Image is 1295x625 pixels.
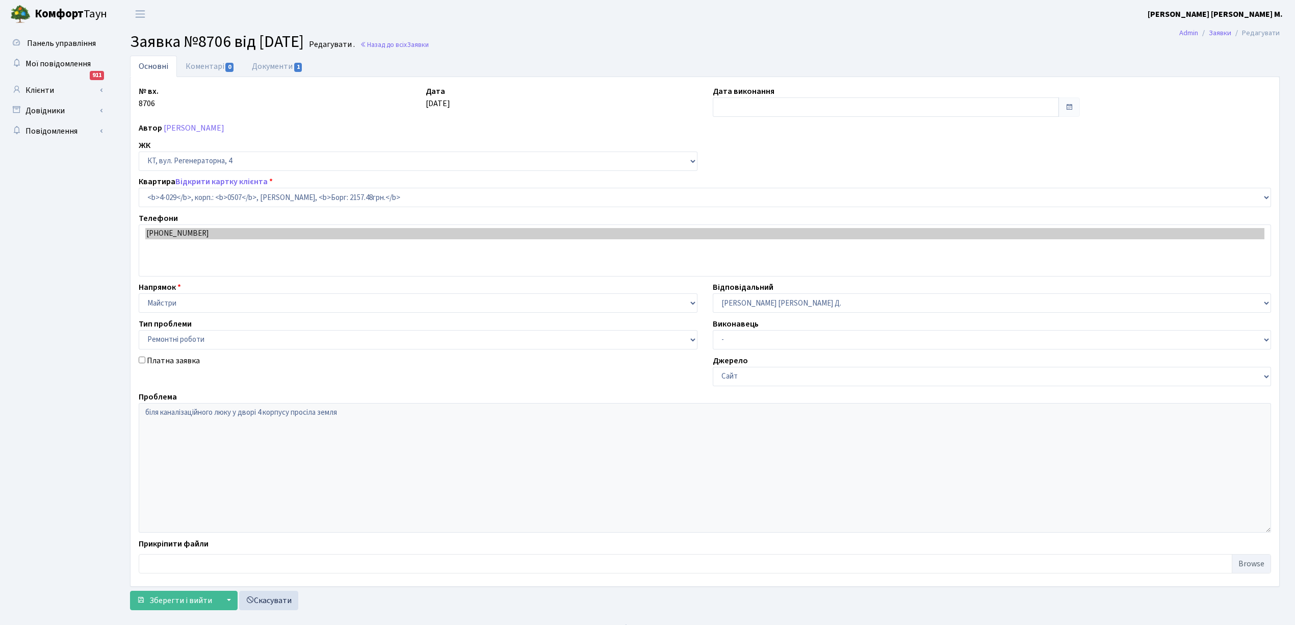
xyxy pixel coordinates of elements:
b: Комфорт [35,6,84,22]
span: 1 [294,63,302,72]
select: ) [139,330,697,349]
span: Мої повідомлення [25,58,91,69]
div: 8706 [131,85,418,117]
nav: breadcrumb [1164,22,1295,44]
a: [PERSON_NAME] [PERSON_NAME] М. [1148,8,1283,20]
a: Відкрити картку клієнта [175,176,268,187]
option: [PHONE_NUMBER] [145,228,1264,239]
a: Повідомлення [5,121,107,141]
span: Заявки [407,40,429,49]
label: Проблема [139,391,177,403]
span: Таун [35,6,107,23]
li: Редагувати [1231,28,1280,39]
a: [PERSON_NAME] [164,122,224,134]
div: 911 [90,71,104,80]
label: Відповідальний [713,281,773,293]
a: Admin [1179,28,1198,38]
button: Переключити навігацію [127,6,153,22]
a: Назад до всіхЗаявки [360,40,429,49]
label: Джерело [713,355,748,367]
a: Заявки [1209,28,1231,38]
label: Дата [426,85,445,97]
a: Коментарі [177,56,243,77]
label: Тип проблеми [139,318,192,330]
img: logo.png [10,4,31,24]
span: 0 [225,63,234,72]
b: [PERSON_NAME] [PERSON_NAME] М. [1148,9,1283,20]
label: Виконавець [713,318,759,330]
label: Прикріпити файли [139,538,209,550]
a: Мої повідомлення911 [5,54,107,74]
a: Довідники [5,101,107,121]
label: Напрямок [139,281,181,293]
label: № вх. [139,85,159,97]
label: Платна заявка [147,355,200,367]
label: Телефони [139,212,178,224]
div: [DATE] [418,85,705,117]
a: Документи [243,56,312,77]
textarea: біля каналізаційного люку у дворі 4 корпусу просіла земля [139,403,1271,533]
a: Клієнти [5,80,107,101]
small: Редагувати . [307,40,355,49]
label: ЖК [139,139,150,152]
label: Автор [139,122,162,134]
button: Зберегти і вийти [130,591,219,610]
a: Скасувати [239,591,298,610]
span: Зберегти і вийти [149,595,212,606]
span: Панель управління [27,38,96,49]
label: Квартира [139,176,273,188]
a: Панель управління [5,33,107,54]
label: Дата виконання [713,85,774,97]
span: Заявка №8706 від [DATE] [130,30,304,54]
a: Основні [130,56,177,77]
select: ) [139,188,1271,207]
